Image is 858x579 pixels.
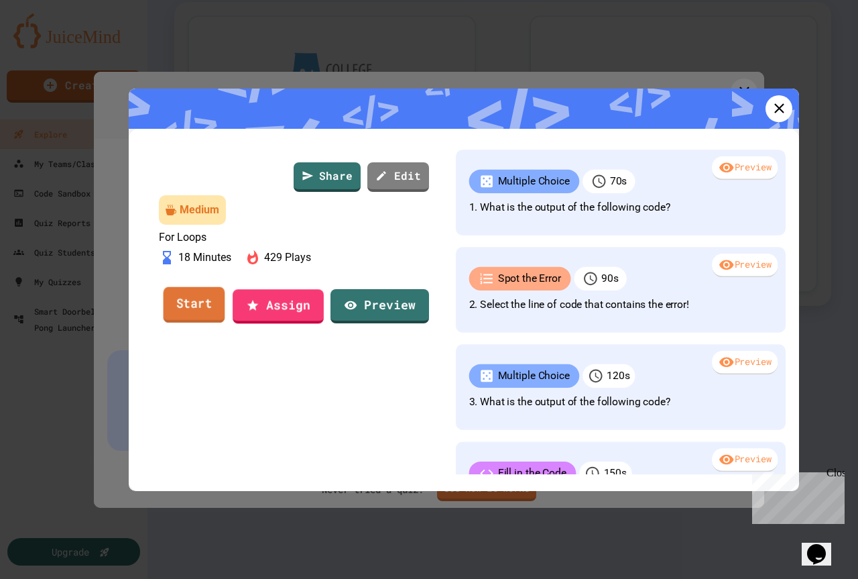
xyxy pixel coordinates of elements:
p: For Loops [159,231,430,244]
p: 3. What is the output of the following code? [469,394,773,410]
a: Start [164,287,225,323]
p: 1. What is the output of the following code? [469,199,773,215]
a: Preview [330,289,429,323]
div: Preview [712,254,778,278]
p: Fill in the Code [498,465,566,481]
iframe: chat widget [802,525,845,566]
div: Medium [180,202,219,218]
div: Preview [712,156,778,180]
p: 90 s [601,270,618,286]
div: Preview [712,448,778,472]
p: 120 s [607,368,629,384]
iframe: chat widget [747,467,845,524]
div: Chat with us now!Close [5,5,93,85]
a: Share [294,162,361,192]
p: Spot the Error [498,270,561,286]
p: Multiple Choice [498,173,570,189]
a: Assign [233,289,324,323]
div: Preview [712,351,778,375]
a: Edit [367,162,429,192]
p: 2. Select the line of code that contains the error! [469,297,773,313]
p: 429 Plays [264,250,311,266]
p: 18 Minutes [178,250,231,266]
p: Multiple Choice [498,368,570,384]
p: 70 s [610,173,627,189]
p: 150 s [604,465,627,481]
